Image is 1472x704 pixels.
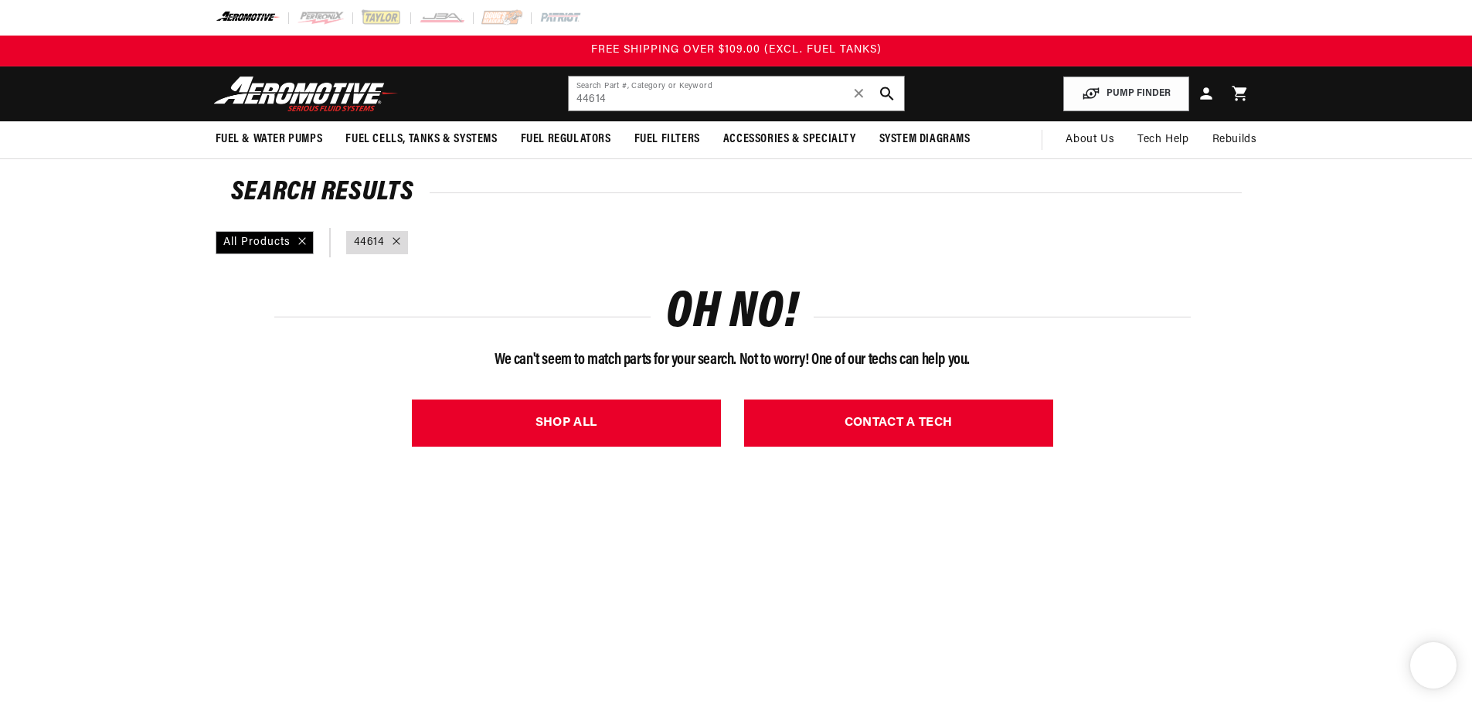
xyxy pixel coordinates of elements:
[634,131,700,148] span: Fuel Filters
[1054,121,1126,158] a: About Us
[591,44,882,56] span: FREE SHIPPING OVER $109.00 (EXCL. FUEL TANKS)
[209,76,403,112] img: Aeromotive
[354,234,385,251] a: 44614
[274,348,1191,372] p: We can't seem to match parts for your search. Not to worry! One of our techs can help you.
[569,77,904,111] input: Search by Part Number, Category or Keyword
[712,121,868,158] summary: Accessories & Specialty
[666,291,798,336] h1: OH NO!
[723,131,856,148] span: Accessories & Specialty
[870,77,904,111] button: search button
[623,121,712,158] summary: Fuel Filters
[231,181,1242,206] h2: Search Results
[879,131,971,148] span: System Diagrams
[216,231,314,254] div: All Products
[744,400,1053,447] a: CONTACT A TECH
[521,131,611,148] span: Fuel Regulators
[216,131,323,148] span: Fuel & Water Pumps
[1126,121,1200,158] summary: Tech Help
[1066,134,1114,145] span: About Us
[345,131,497,148] span: Fuel Cells, Tanks & Systems
[412,400,721,447] a: SHOP ALL
[509,121,623,158] summary: Fuel Regulators
[852,81,866,106] span: ✕
[204,121,335,158] summary: Fuel & Water Pumps
[1201,121,1269,158] summary: Rebuilds
[868,121,982,158] summary: System Diagrams
[1212,131,1257,148] span: Rebuilds
[334,121,508,158] summary: Fuel Cells, Tanks & Systems
[1137,131,1188,148] span: Tech Help
[1063,77,1189,111] button: PUMP FINDER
